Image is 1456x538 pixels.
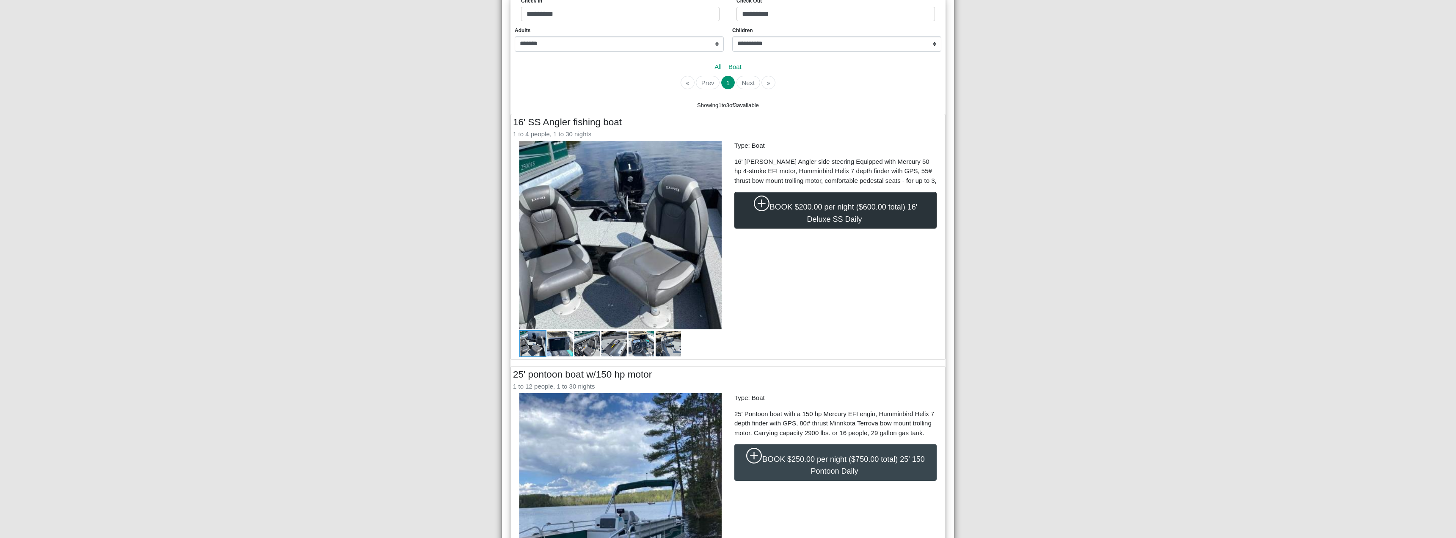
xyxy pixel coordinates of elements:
span: BOOK [769,202,792,211]
svg: plus circle [754,196,770,212]
span: $200.00 per night ($600.00 total) 16' Deluxe SS Daily [795,203,918,223]
button: plus circleBOOK$200.00 per night ($600.00 total) 16' Deluxe SS Daily [734,192,937,229]
h4: 16' SS Angler fishing boat [513,116,943,128]
a: Boat [725,63,745,70]
span: 25' Pontoon boat with a 150 hp Mercury EFI engin, Humminbird Helix 7 depth finder with GPS, 80# t... [734,410,934,436]
span: 16' [PERSON_NAME] Angler side steering Equipped with Mercury 50 hp 4-stroke EFI motor, Humminbird... [734,158,937,184]
span: Children [732,27,753,34]
ul: Pagination [681,76,775,89]
h6: 1 to 4 people, 1 to 30 nights [513,130,943,138]
button: Go to page 1 [721,76,735,89]
svg: plus circle [746,448,762,464]
span: 3 [726,102,729,108]
span: $250.00 per night ($750.00 total) 25' 150 Pontoon Daily [787,455,925,475]
a: All [711,63,725,70]
h6: Showing to of available [555,102,901,109]
p: Type: Boat [734,141,937,151]
h6: 1 to 12 people, 1 to 30 nights [513,383,943,390]
span: Adults [515,27,530,34]
input: Check in [521,7,720,21]
span: 3 [734,102,737,108]
span: 1 [718,102,721,108]
p: Type: Boat [734,393,937,403]
span: BOOK [762,455,785,464]
input: Check out [736,7,935,21]
button: plus circleBOOK$250.00 per night ($750.00 total) 25' 150 Pontoon Daily [734,444,937,481]
h4: 25' pontoon boat w/150 hp motor [513,369,943,380]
